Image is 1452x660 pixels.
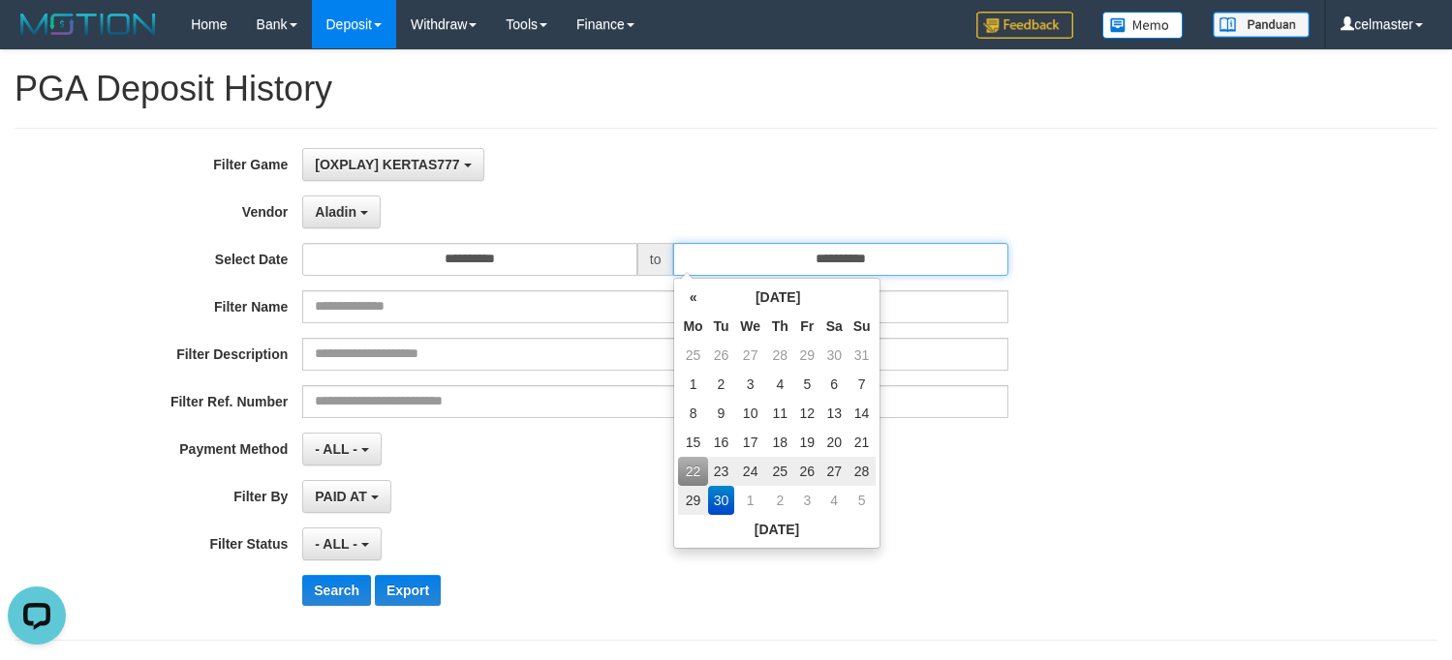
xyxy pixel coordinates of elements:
span: to [637,243,674,276]
span: [OXPLAY] KERTAS777 [315,157,459,172]
td: 19 [794,428,820,457]
td: 18 [766,428,794,457]
td: 29 [794,341,820,370]
th: Tu [708,312,735,341]
td: 1 [678,370,707,399]
th: Sa [820,312,849,341]
td: 27 [734,341,766,370]
td: 4 [766,370,794,399]
th: [DATE] [678,515,875,544]
img: Feedback.jpg [976,12,1073,39]
td: 10 [734,399,766,428]
td: 24 [734,457,766,486]
td: 3 [734,370,766,399]
span: Aladin [315,204,356,220]
td: 21 [849,428,876,457]
td: 27 [820,457,849,486]
th: [DATE] [708,283,849,312]
button: [OXPLAY] KERTAS777 [302,148,483,181]
button: Open LiveChat chat widget [8,8,66,66]
span: - ALL - [315,536,357,552]
td: 29 [678,486,707,515]
button: Search [302,575,371,606]
td: 4 [820,486,849,515]
td: 22 [678,457,707,486]
h1: PGA Deposit History [15,70,1437,108]
td: 25 [766,457,794,486]
th: We [734,312,766,341]
td: 9 [708,399,735,428]
td: 26 [708,341,735,370]
td: 8 [678,399,707,428]
th: Th [766,312,794,341]
td: 7 [849,370,876,399]
td: 13 [820,399,849,428]
td: 28 [766,341,794,370]
th: Fr [794,312,820,341]
td: 2 [766,486,794,515]
td: 12 [794,399,820,428]
span: - ALL - [315,441,357,457]
td: 25 [678,341,707,370]
button: - ALL - [302,527,381,560]
button: Aladin [302,195,381,228]
td: 28 [849,457,876,486]
td: 6 [820,370,849,399]
span: PAID AT [315,489,366,504]
td: 30 [708,486,735,515]
td: 16 [708,428,735,457]
td: 2 [708,370,735,399]
td: 3 [794,486,820,515]
img: Button%20Memo.svg [1102,12,1184,39]
td: 17 [734,428,766,457]
button: Export [375,575,441,606]
td: 31 [849,341,876,370]
td: 26 [794,457,820,486]
td: 15 [678,428,707,457]
th: « [678,283,707,312]
th: Mo [678,312,707,341]
td: 11 [766,399,794,428]
img: MOTION_logo.png [15,10,162,39]
th: Su [849,312,876,341]
td: 30 [820,341,849,370]
button: PAID AT [302,480,390,513]
img: panduan.png [1213,12,1310,38]
td: 20 [820,428,849,457]
td: 5 [794,370,820,399]
td: 23 [708,457,735,486]
button: - ALL - [302,433,381,465]
td: 1 [734,486,766,515]
td: 5 [849,486,876,515]
td: 14 [849,399,876,428]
